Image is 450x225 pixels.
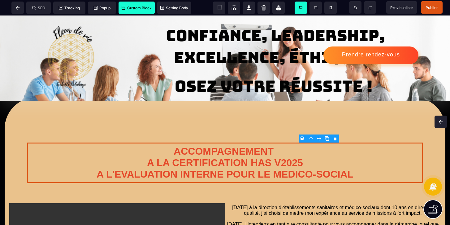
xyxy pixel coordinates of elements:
h1: ACCOMPAGNEMENT A LA CERTIFICATION HAS V2025 A L'EVALUATION INTERNE POUR LE MEDICO-SOCIAL [27,127,423,168]
span: Tracking [59,6,80,10]
span: Previsualiser [390,5,413,10]
span: SEO [32,6,45,10]
span: View components [213,2,225,14]
span: Preview [386,1,417,14]
span: Custom Block [122,6,152,10]
span: Screenshot [228,2,240,14]
span: Popup [94,6,110,10]
span: Setting Body [160,6,188,10]
button: Prendre rendez-vous [323,31,418,49]
span: Publier [426,5,438,10]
